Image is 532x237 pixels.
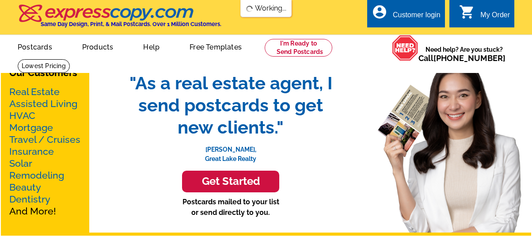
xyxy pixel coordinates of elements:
a: Solar [9,158,32,169]
i: shopping_cart [459,4,475,20]
img: help [392,35,418,61]
p: [PERSON_NAME], Great Lake Realty [120,138,341,164]
a: Travel / Cruises [9,134,80,145]
img: loading... [246,5,253,12]
a: Get Started [120,171,341,192]
i: account_circle [372,4,388,20]
a: HVAC [9,110,35,121]
a: Products [68,36,128,57]
span: Need help? Are you stuck? [418,45,510,63]
span: Call [418,54,505,63]
a: shopping_cart My Order [459,10,510,21]
a: Mortgage [9,122,53,133]
a: Insurance [9,146,54,157]
a: Assisted Living [9,98,77,109]
a: Same Day Design, Print, & Mail Postcards. Over 1 Million Customers. [18,11,221,27]
a: account_circle Customer login [372,10,441,21]
p: Postcards mailed to your list or send directly to you. [120,197,341,218]
a: Dentistry [9,194,50,205]
a: Postcards [4,36,66,57]
h3: Get Started [193,175,268,188]
a: Free Templates [175,36,256,57]
div: My Order [480,11,510,23]
a: [PHONE_NUMBER] [433,54,505,63]
span: "As a real estate agent, I send postcards to get new clients." [120,72,341,138]
div: Customer login [393,11,441,23]
h4: Same Day Design, Print, & Mail Postcards. Over 1 Million Customers. [41,21,221,27]
a: Remodeling [9,170,64,181]
a: Beauty [9,182,41,193]
a: Real Estate [9,86,60,97]
p: And More! [9,86,81,217]
a: Help [129,36,174,57]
